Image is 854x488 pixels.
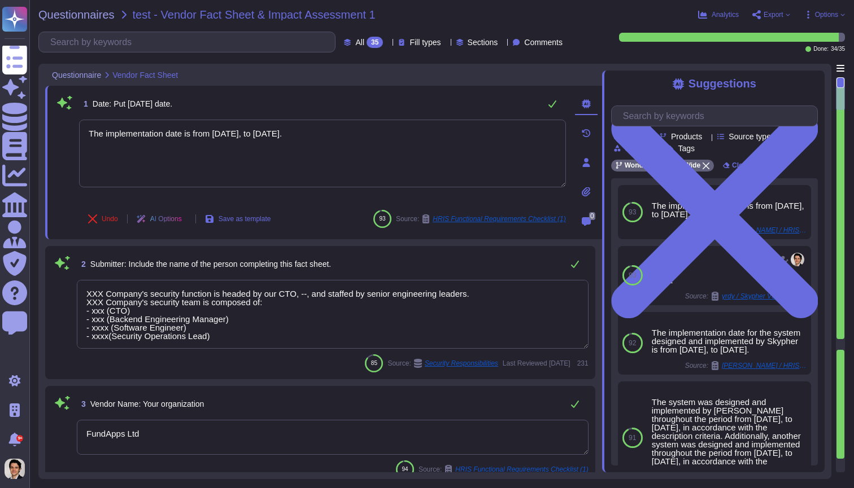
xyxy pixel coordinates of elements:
[90,399,204,408] span: Vendor Name: Your organization
[722,362,807,369] span: [PERSON_NAME] / HRIS Functional Requirements Checklist (1)
[379,216,385,222] span: 93
[685,361,807,370] span: Source:
[77,420,589,455] textarea: FundApps Ltd
[712,11,739,18] span: Analytics
[2,456,33,481] button: user
[589,212,595,220] span: 0
[387,359,498,368] span: Source:
[133,9,376,20] span: test - Vendor Fact Sheet & Impact Assessment 1
[503,360,570,367] span: Last Reviewed [DATE]
[617,106,817,126] input: Search by keywords
[815,11,838,18] span: Options
[371,360,377,366] span: 85
[16,435,23,442] div: 9+
[77,280,589,349] textarea: XXX Company's security function is headed by our CTO, --, and staffed by senior engineering leade...
[93,99,172,108] span: Date: Put [DATE] date.
[219,216,271,222] span: Save as template
[425,360,498,367] span: Security Responsibilities
[77,400,86,408] span: 3
[102,216,118,222] span: Undo
[402,466,408,472] span: 94
[409,38,441,46] span: Fill types
[5,459,25,479] img: user
[764,11,783,18] span: Export
[79,100,88,108] span: 1
[196,208,280,230] button: Save as template
[45,32,335,52] input: Search by keywords
[419,465,589,474] span: Source:
[652,398,807,474] div: The system was designed and implemented by [PERSON_NAME] throughout the period from [DATE], to [D...
[652,328,807,354] div: The implementation date for the system designed and implemented by Skypher is from [DATE], to [DA...
[355,38,364,46] span: All
[396,214,566,223] span: Source:
[468,38,498,46] span: Sections
[455,466,588,473] span: HRIS Functional Requirements Checklist (1)
[629,209,636,216] span: 93
[575,360,589,367] span: 231
[698,10,739,19] button: Analytics
[90,260,331,269] span: Submitter: Include the name of the person completing this fact sheet.
[150,216,182,222] span: AI Options
[38,9,115,20] span: Questionnaires
[629,434,636,441] span: 91
[367,37,383,48] div: 35
[629,340,636,346] span: 92
[79,120,566,187] textarea: The implementation date is from [DATE], to [DATE].
[77,260,86,268] span: 2
[813,46,829,52] span: Done:
[79,208,127,230] button: Undo
[524,38,563,46] span: Comments
[629,272,636,279] span: 93
[433,216,565,222] span: HRIS Functional Requirements Checklist (1)
[831,46,845,52] span: 34 / 35
[791,253,804,266] img: user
